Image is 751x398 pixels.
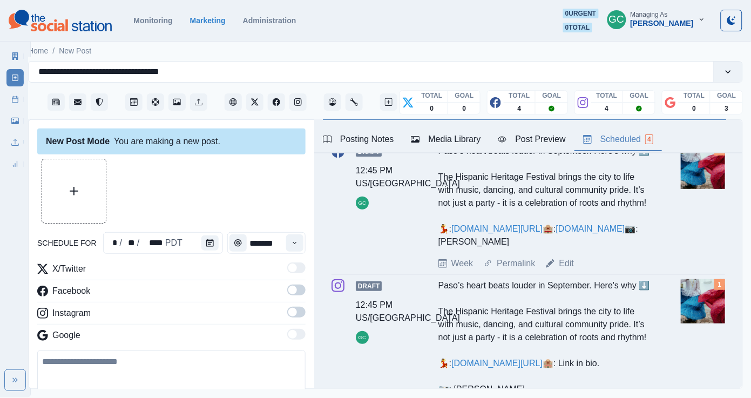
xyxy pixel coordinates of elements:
[422,91,443,100] p: TOTAL
[52,329,80,342] p: Google
[438,145,652,248] div: Paso’s heart beats louder in September. Here's why ⬇️ The Hispanic Heritage Festival brings the c...
[106,237,119,250] div: schedule for
[106,237,184,250] div: Date
[119,237,123,250] div: /
[583,133,653,146] div: Scheduled
[380,93,397,111] button: Create New Post
[681,145,725,189] img: amhf1mybjcntenjqxsjz
[69,93,86,111] button: Messages
[543,91,561,100] p: GOAL
[190,16,226,25] a: Marketing
[42,159,106,223] button: Upload Media
[438,279,652,396] div: Paso’s heart beats louder in September. Here's why ⬇️ The Hispanic Heritage Festival brings the c...
[103,232,223,254] div: schedule for
[4,369,26,391] button: Expand
[721,10,742,31] button: Toggle Mode
[430,104,434,113] p: 0
[243,16,296,25] a: Administration
[6,156,24,173] a: Review Summary
[6,91,24,108] a: Post Schedule
[52,262,86,275] p: X/Twitter
[358,331,366,344] div: Gizelle Carlos
[6,69,24,86] a: New Post
[28,45,48,57] a: Home
[227,232,306,254] div: Time
[356,281,382,291] span: Draft
[559,257,574,270] a: Edit
[645,134,653,144] span: 4
[597,91,618,100] p: TOTAL
[451,224,543,233] a: [DOMAIN_NAME][URL]
[631,19,694,28] div: [PERSON_NAME]
[411,133,481,146] div: Media Library
[6,134,24,151] a: Uploads
[463,104,466,113] p: 0
[91,93,108,111] button: Reviews
[246,93,263,111] button: Twitter
[28,45,91,57] nav: breadcrumb
[52,285,90,298] p: Facebook
[147,93,164,111] button: Content Pool
[631,11,668,18] div: Managing As
[37,129,306,154] div: You are making a new post.
[630,91,649,100] p: GOAL
[563,9,598,18] span: 0 urgent
[358,197,366,210] div: Gizelle Carlos
[190,93,207,111] a: Uploads
[37,238,97,249] label: schedule for
[324,93,341,111] button: Dashboard
[451,359,543,368] a: [DOMAIN_NAME][URL]
[556,224,625,233] a: [DOMAIN_NAME]
[164,237,184,250] div: schedule for
[599,9,714,30] button: Managing As[PERSON_NAME]
[497,257,535,270] a: Permalink
[140,237,164,250] div: schedule for
[9,10,112,31] img: logoTextSVG.62801f218bc96a9b266caa72a09eb111.svg
[289,93,307,111] button: Instagram
[725,104,729,113] p: 3
[123,237,136,250] div: schedule for
[6,112,24,130] a: Media Library
[59,45,91,57] a: New Post
[693,104,696,113] p: 0
[6,48,24,65] a: Marketing Summary
[46,135,110,148] div: New Post Mode
[201,235,219,251] button: schedule for
[286,234,303,252] button: Time
[518,104,522,113] p: 4
[52,45,55,57] span: /
[229,234,247,252] button: Time
[225,93,242,111] button: Client Website
[605,104,609,113] p: 4
[356,299,460,325] div: 12:45 PM US/[GEOGRAPHIC_DATA]
[268,93,285,111] button: Facebook
[509,91,530,100] p: TOTAL
[681,279,725,323] img: amhf1mybjcntenjqxsjz
[451,257,473,270] a: Week
[227,232,306,254] input: Select Time
[718,91,736,100] p: GOAL
[168,93,186,111] button: Media Library
[346,93,363,111] button: Administration
[563,23,592,32] span: 0 total
[125,93,143,111] button: Post Schedule
[136,237,140,250] div: /
[133,16,172,25] a: Monitoring
[48,93,65,111] button: Stream
[609,6,625,32] div: Gizelle Carlos
[498,133,565,146] div: Post Preview
[356,164,460,190] div: 12:45 PM US/[GEOGRAPHIC_DATA]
